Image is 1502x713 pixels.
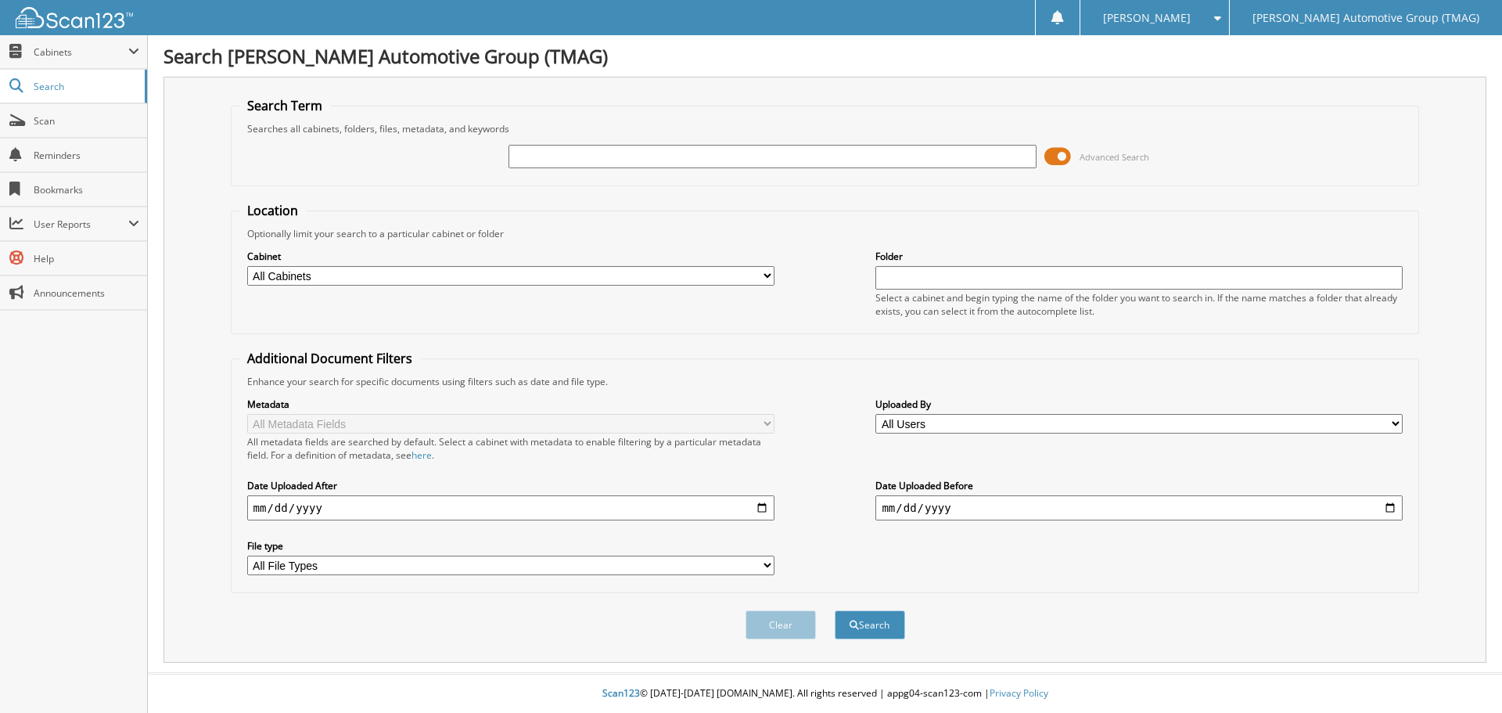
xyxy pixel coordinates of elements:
label: Date Uploaded After [247,479,774,492]
h1: Search [PERSON_NAME] Automotive Group (TMAG) [163,43,1486,69]
span: Search [34,80,137,93]
span: Bookmarks [34,183,139,196]
span: Help [34,252,139,265]
span: Cabinets [34,45,128,59]
button: Clear [746,610,816,639]
span: Reminders [34,149,139,162]
label: Date Uploaded Before [875,479,1403,492]
span: Scan123 [602,686,640,700]
span: [PERSON_NAME] Automotive Group (TMAG) [1252,13,1479,23]
label: Uploaded By [875,398,1403,411]
div: All metadata fields are searched by default. Select a cabinet with metadata to enable filtering b... [247,435,774,462]
a: Privacy Policy [990,686,1048,700]
label: Metadata [247,398,774,411]
span: Announcements [34,286,139,300]
legend: Additional Document Filters [239,350,420,367]
input: start [247,495,774,520]
div: Optionally limit your search to a particular cabinet or folder [239,227,1411,240]
label: Cabinet [247,250,774,263]
div: Select a cabinet and begin typing the name of the folder you want to search in. If the name match... [875,291,1403,318]
span: Scan [34,114,139,128]
img: scan123-logo-white.svg [16,7,133,28]
button: Search [835,610,905,639]
div: © [DATE]-[DATE] [DOMAIN_NAME]. All rights reserved | appg04-scan123-com | [148,675,1502,713]
input: end [875,495,1403,520]
div: Enhance your search for specific documents using filters such as date and file type. [239,375,1411,388]
span: Advanced Search [1080,151,1149,163]
iframe: Chat Widget [1424,638,1502,713]
div: Searches all cabinets, folders, files, metadata, and keywords [239,122,1411,135]
label: Folder [875,250,1403,263]
label: File type [247,539,774,553]
legend: Search Term [239,97,330,114]
a: here [411,448,432,462]
span: [PERSON_NAME] [1103,13,1191,23]
span: User Reports [34,218,128,231]
legend: Location [239,202,306,219]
